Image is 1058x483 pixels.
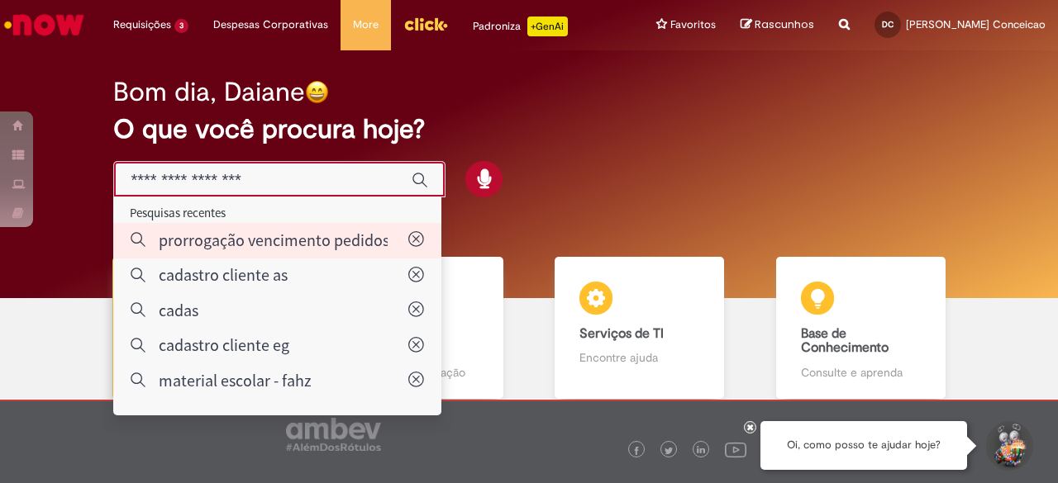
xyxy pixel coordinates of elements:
div: Oi, como posso te ajudar hoje? [760,421,967,470]
span: 3 [174,19,188,33]
span: More [353,17,379,33]
a: Base de Conhecimento Consulte e aprenda [751,257,972,400]
span: Rascunhos [755,17,814,32]
img: logo_footer_ambev_rotulo_gray.png [286,418,381,451]
p: +GenAi [527,17,568,36]
img: click_logo_yellow_360x200.png [403,12,448,36]
img: logo_footer_youtube.png [725,438,746,460]
img: logo_footer_facebook.png [632,447,641,455]
b: Serviços de TI [579,325,664,342]
p: Encontre ajuda [579,349,699,366]
span: [PERSON_NAME] Conceicao [906,17,1046,31]
h2: O que você procura hoje? [113,115,944,144]
span: Requisições [113,17,171,33]
img: logo_footer_linkedin.png [697,446,705,456]
h2: Bom dia, Daiane [113,78,305,107]
p: Consulte e aprenda [801,364,921,381]
span: Despesas Corporativas [213,17,328,33]
img: logo_footer_twitter.png [665,447,673,455]
img: happy-face.png [305,80,329,104]
div: Padroniza [473,17,568,36]
span: DC [882,19,894,30]
a: Rascunhos [741,17,814,33]
img: ServiceNow [2,8,87,41]
a: Serviços de TI Encontre ajuda [529,257,751,400]
span: Favoritos [670,17,716,33]
button: Iniciar Conversa de Suporte [984,421,1033,471]
a: Tirar dúvidas Tirar dúvidas com Lupi Assist e Gen Ai [87,257,308,400]
b: Base de Conhecimento [801,325,889,357]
